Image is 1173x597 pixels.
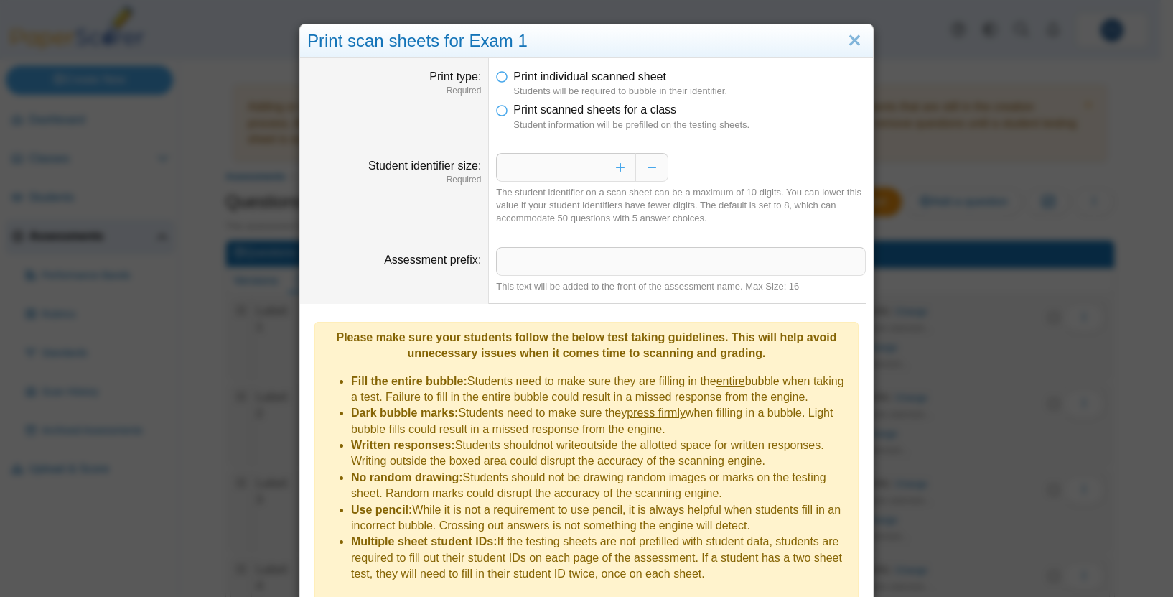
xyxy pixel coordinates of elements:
label: Assessment prefix [384,254,481,266]
li: Students need to make sure they when filling in a bubble. Light bubble fills could result in a mi... [351,405,851,438]
button: Decrease [636,153,668,182]
dfn: Required [307,85,481,97]
li: Students should outside the allotted space for written responses. Writing outside the boxed area ... [351,438,851,470]
b: No random drawing: [351,471,463,483]
li: If the testing sheets are not prefilled with student data, students are required to fill out thei... [351,534,851,582]
b: Dark bubble marks: [351,407,458,419]
div: The student identifier on a scan sheet can be a maximum of 10 digits. You can lower this value if... [496,186,866,226]
span: Print individual scanned sheet [513,70,666,83]
u: not write [537,439,580,451]
li: Students should not be drawing random images or marks on the testing sheet. Random marks could di... [351,470,851,502]
a: Close [843,29,866,53]
dfn: Students will be required to bubble in their identifier. [513,85,866,98]
label: Student identifier size [368,159,481,172]
u: entire [716,375,745,387]
b: Please make sure your students follow the below test taking guidelines. This will help avoid unne... [336,331,836,359]
u: press firmly [627,407,686,419]
dfn: Required [307,174,481,186]
li: Students need to make sure they are filling in the bubble when taking a test. Failure to fill in ... [351,374,851,406]
label: Print type [429,70,481,83]
b: Use pencil: [351,504,412,516]
b: Fill the entire bubble: [351,375,467,387]
div: Print scan sheets for Exam 1 [300,24,873,58]
b: Multiple sheet student IDs: [351,535,497,547]
div: This text will be added to the front of the assessment name. Max Size: 16 [496,280,866,293]
span: Print scanned sheets for a class [513,103,676,116]
dfn: Student information will be prefilled on the testing sheets. [513,119,866,131]
button: Increase [604,153,636,182]
li: While it is not a requirement to use pencil, it is always helpful when students fill in an incorr... [351,502,851,534]
b: Written responses: [351,439,455,451]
